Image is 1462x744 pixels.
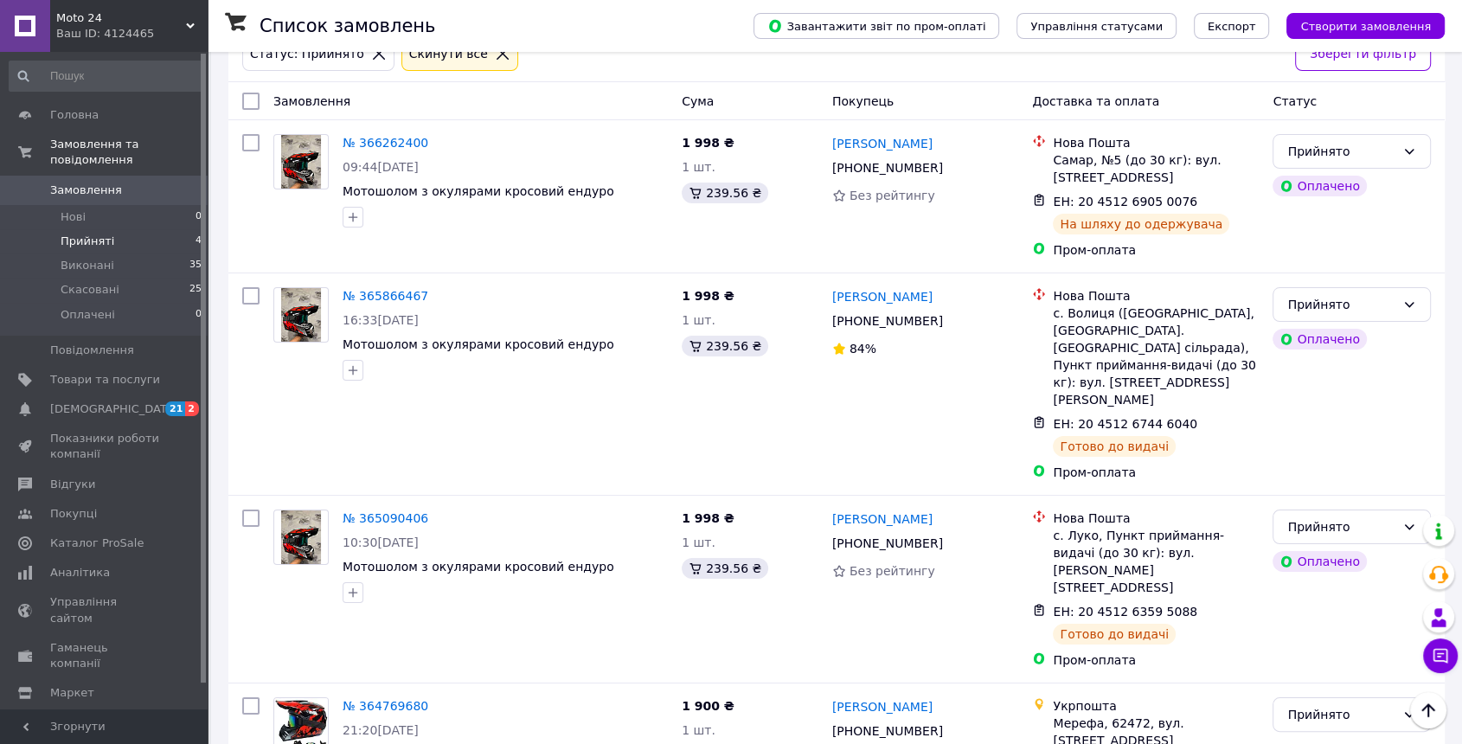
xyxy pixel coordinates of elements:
div: На шляху до одержувача [1053,214,1229,234]
h1: Список замовлень [260,16,435,36]
button: Експорт [1194,13,1270,39]
button: Створити замовлення [1286,13,1445,39]
span: Аналітика [50,565,110,580]
div: Укрпошта [1053,697,1259,715]
span: Гаманець компанії [50,640,160,671]
a: № 365090406 [343,511,428,525]
a: Фото товару [273,510,329,565]
div: 239.56 ₴ [682,183,768,203]
span: Скасовані [61,282,119,298]
span: Управління статусами [1030,20,1163,33]
span: ЕН: 20 4512 6905 0076 [1053,195,1197,208]
span: [DEMOGRAPHIC_DATA] [50,401,178,417]
span: 21 [165,401,185,416]
span: Повідомлення [50,343,134,358]
div: Прийнято [1287,142,1395,161]
span: Покупці [50,506,97,522]
span: Moto 24 [56,10,186,26]
div: 239.56 ₴ [682,336,768,356]
span: Експорт [1208,20,1256,33]
span: Головна [50,107,99,123]
a: Мотошолом з окулярами кросовий ендуро [343,560,614,574]
span: 16:33[DATE] [343,313,419,327]
div: Ваш ID: 4124465 [56,26,208,42]
span: Завантажити звіт по пром-оплаті [767,18,985,34]
span: 1 шт. [682,723,715,737]
div: Оплачено [1273,329,1366,350]
a: [PERSON_NAME] [832,288,933,305]
div: Прийнято [1287,517,1395,536]
img: Фото товару [281,288,322,342]
span: Каталог ProSale [50,536,144,551]
div: Самар, №5 (до 30 кг): вул. [STREET_ADDRESS] [1053,151,1259,186]
span: Відгуки [50,477,95,492]
div: Пром-оплата [1053,241,1259,259]
div: Прийнято [1287,295,1395,314]
div: Пром-оплата [1053,651,1259,669]
span: 1 шт. [682,160,715,174]
span: 1 998 ₴ [682,289,734,303]
span: 35 [189,258,202,273]
span: 10:30[DATE] [343,536,419,549]
div: Готово до видачі [1053,624,1176,645]
div: с. Волиця ([GEOGRAPHIC_DATA], [GEOGRAPHIC_DATA]. [GEOGRAPHIC_DATA] сільрада), Пункт приймання-вид... [1053,305,1259,408]
input: Пошук [9,61,203,92]
div: Оплачено [1273,176,1366,196]
span: 1 шт. [682,536,715,549]
span: Замовлення [273,94,350,108]
a: [PERSON_NAME] [832,698,933,715]
span: Зберегти фільтр [1310,44,1416,63]
span: Без рейтингу [850,564,935,578]
span: 1 998 ₴ [682,511,734,525]
span: ЕН: 20 4512 6359 5088 [1053,605,1197,619]
div: Нова Пошта [1053,510,1259,527]
a: Фото товару [273,134,329,189]
span: Управління сайтом [50,594,160,625]
span: 0 [196,307,202,323]
a: Фото товару [273,287,329,343]
span: Прийняті [61,234,114,249]
div: Cкинути все [406,44,491,63]
span: 1 900 ₴ [682,699,734,713]
div: Прийнято [1287,705,1395,724]
span: Замовлення [50,183,122,198]
span: 25 [189,282,202,298]
span: 1 998 ₴ [682,136,734,150]
span: 21:20[DATE] [343,723,419,737]
span: ЕН: 20 4512 6744 6040 [1053,417,1197,431]
div: 239.56 ₴ [682,558,768,579]
span: Виконані [61,258,114,273]
div: [PHONE_NUMBER] [829,719,946,743]
a: [PERSON_NAME] [832,510,933,528]
span: 84% [850,342,876,356]
div: Пром-оплата [1053,464,1259,481]
span: Показники роботи компанії [50,431,160,462]
div: с. Луко, Пункт приймання-видачі (до 30 кг): вул. [PERSON_NAME][STREET_ADDRESS] [1053,527,1259,596]
img: Фото товару [281,135,322,189]
a: № 366262400 [343,136,428,150]
span: Створити замовлення [1300,20,1431,33]
img: Фото товару [281,510,322,564]
div: [PHONE_NUMBER] [829,156,946,180]
span: 0 [196,209,202,225]
div: Готово до видачі [1053,436,1176,457]
div: Нова Пошта [1053,287,1259,305]
button: Чат з покупцем [1423,638,1458,673]
a: Мотошолом з окулярами кросовий ендуро [343,337,614,351]
span: 2 [185,401,199,416]
span: Нові [61,209,86,225]
a: Мотошолом з окулярами кросовий ендуро [343,184,614,198]
span: Оплачені [61,307,115,323]
div: Оплачено [1273,551,1366,572]
a: [PERSON_NAME] [832,135,933,152]
a: Створити замовлення [1269,18,1445,32]
div: Нова Пошта [1053,134,1259,151]
span: Маркет [50,685,94,701]
button: Завантажити звіт по пром-оплаті [753,13,999,39]
button: Управління статусами [1016,13,1177,39]
span: Без рейтингу [850,189,935,202]
button: Наверх [1410,692,1446,728]
span: 1 шт. [682,313,715,327]
span: Товари та послуги [50,372,160,388]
